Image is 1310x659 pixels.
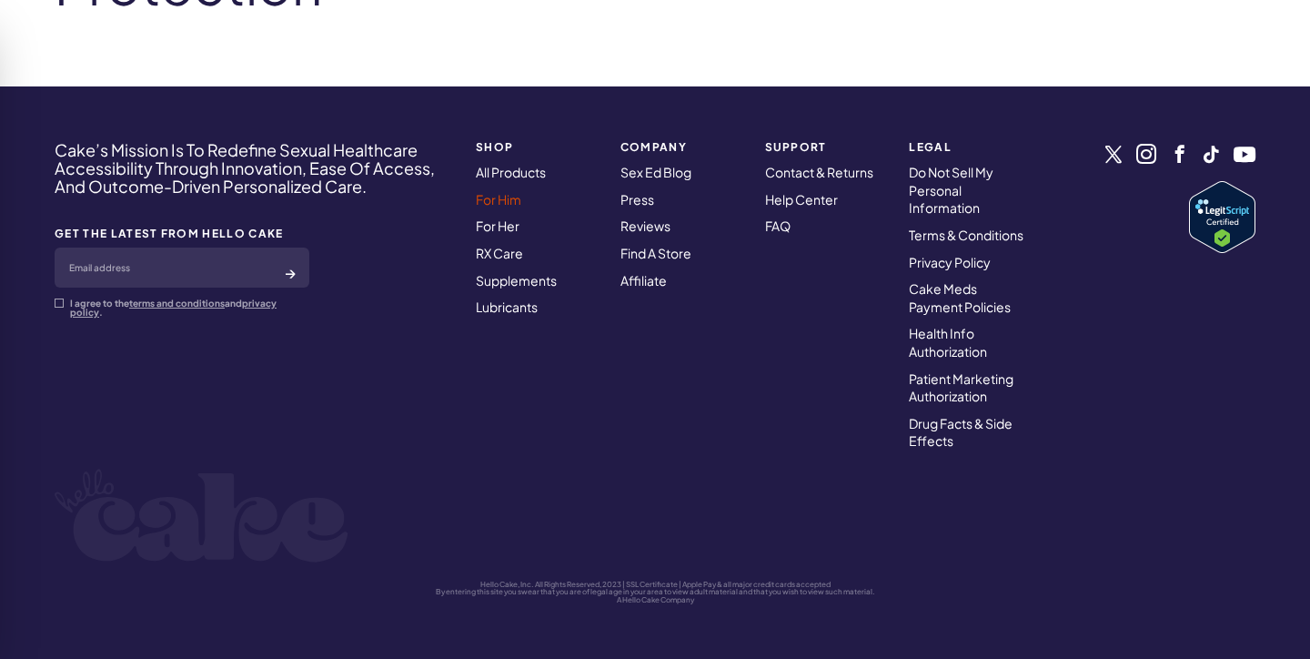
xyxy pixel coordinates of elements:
a: Press [620,191,654,208]
a: Verify LegitScript Approval for www.hellocake.com [1189,181,1255,253]
a: Reviews [620,218,670,234]
a: All Products [476,164,546,180]
a: Affiliate [620,272,667,289]
a: Drug Facts & Side Effects [909,415,1013,450]
a: Contact & Returns [765,164,873,180]
a: Terms & Conditions [909,227,1023,243]
a: Patient Marketing Authorization [909,370,1013,405]
a: A Hello Cake Company [617,595,694,604]
p: Hello Cake, Inc. All Rights Reserved, 2023 | SSL Certificate | Apple Pay & all major credit cards... [55,581,1255,589]
strong: GET THE LATEST FROM HELLO CAKE [55,228,309,239]
strong: SHOP [476,141,599,153]
img: Verify Approval for www.hellocake.com [1189,181,1255,253]
p: I agree to the and . [70,299,309,317]
a: Sex Ed Blog [620,164,691,180]
a: Privacy Policy [909,254,991,270]
h4: Cake’s Mission Is To Redefine Sexual Healthcare Accessibility Through Innovation, Ease Of Access,... [55,141,452,195]
a: terms and conditions [129,298,225,309]
a: privacy policy [70,298,277,318]
a: Health Info Authorization [909,325,987,360]
a: RX Care [476,245,523,261]
a: Help Center [765,191,838,208]
a: FAQ [765,218,791,234]
a: Find A Store [620,245,691,261]
a: Lubricants [476,299,538,315]
a: Do Not Sell My Personal Information [909,164,993,216]
p: By entering this site you swear that you are of legal age in your area to view adult material and... [55,588,1255,596]
a: Supplements [476,272,557,289]
strong: COMPANY [620,141,743,153]
a: For Her [476,218,519,234]
img: logo-white [55,469,348,563]
a: Cake Meds Payment Policies [909,280,1011,315]
strong: Support [765,141,888,153]
strong: Legal [909,141,1032,153]
a: For Him [476,191,521,208]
